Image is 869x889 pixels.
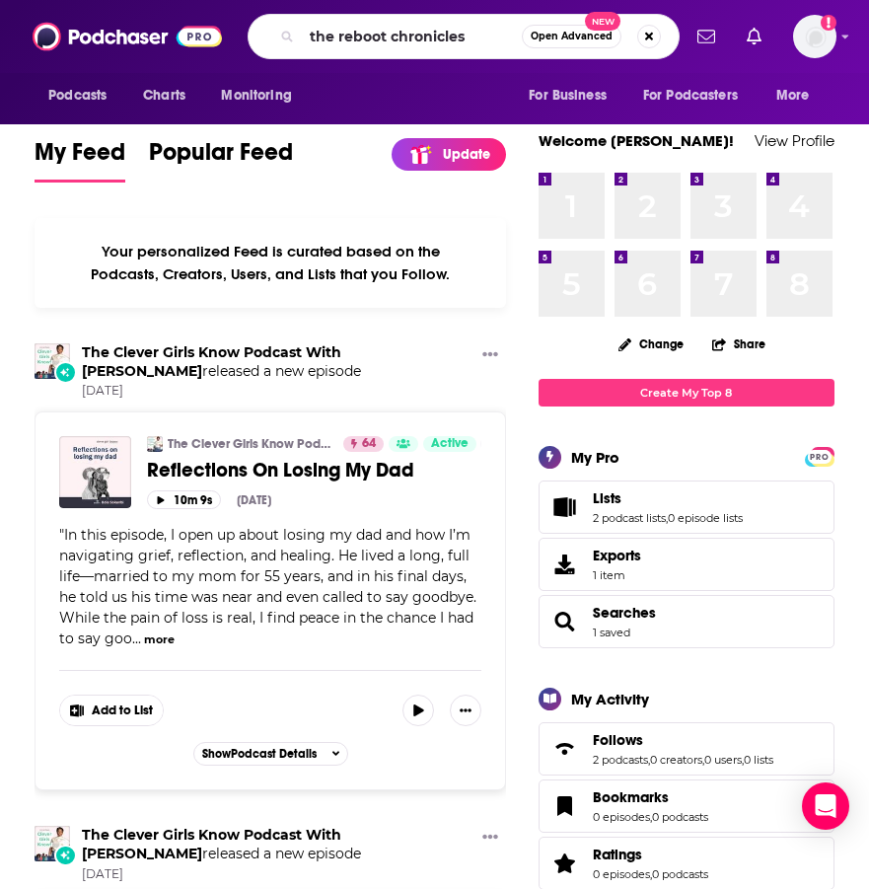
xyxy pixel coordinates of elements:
[82,866,474,883] span: [DATE]
[593,489,621,507] span: Lists
[132,630,141,647] span: ...
[515,77,631,114] button: open menu
[202,747,317,761] span: Show Podcast Details
[689,20,723,53] a: Show notifications dropdown
[593,731,643,749] span: Follows
[593,626,630,639] a: 1 saved
[545,608,585,635] a: Searches
[522,25,621,48] button: Open AdvancedNew
[60,696,163,725] button: Show More Button
[704,753,742,767] a: 0 users
[149,137,293,179] span: Popular Feed
[593,753,648,767] a: 2 podcasts
[59,526,476,647] span: "
[539,722,834,776] span: Follows
[147,436,163,452] img: The Clever Girls Know Podcast With Bola Sokunbi
[607,332,695,356] button: Change
[808,448,832,463] a: PRO
[33,18,222,55] img: Podchaser - Follow, Share and Rate Podcasts
[755,131,834,150] a: View Profile
[545,850,585,877] a: Ratings
[343,436,384,452] a: 64
[130,77,197,114] a: Charts
[35,137,125,183] a: My Feed
[808,450,832,465] span: PRO
[545,735,585,763] a: Follows
[650,867,652,881] span: ,
[643,82,738,110] span: For Podcasters
[702,753,704,767] span: ,
[762,77,834,114] button: open menu
[539,481,834,534] span: Lists
[711,325,766,363] button: Share
[539,379,834,406] a: Create My Top 8
[168,436,330,452] a: The Clever Girls Know Podcast With [PERSON_NAME]
[648,753,650,767] span: ,
[630,77,766,114] button: open menu
[793,15,836,58] img: User Profile
[668,511,743,525] a: 0 episode lists
[221,82,291,110] span: Monitoring
[593,846,642,863] span: Ratings
[593,604,656,622] a: Searches
[571,690,649,708] div: My Activity
[35,343,70,379] a: The Clever Girls Know Podcast With Bola Sokunbi
[593,511,666,525] a: 2 podcast lists
[147,490,221,509] button: 10m 9s
[593,867,650,881] a: 0 episodes
[82,343,341,380] a: The Clever Girls Know Podcast With Bola Sokunbi
[593,731,773,749] a: Follows
[248,14,680,59] div: Search podcasts, credits, & more...
[480,436,516,452] button: 5
[652,810,708,824] a: 0 podcasts
[82,383,474,400] span: [DATE]
[593,568,641,582] span: 1 item
[48,82,107,110] span: Podcasts
[593,489,743,507] a: Lists
[739,20,769,53] a: Show notifications dropdown
[744,753,773,767] a: 0 lists
[35,137,125,179] span: My Feed
[821,15,836,31] svg: Add a profile image
[54,845,76,866] div: New Episode
[742,753,744,767] span: ,
[585,12,620,31] span: New
[650,753,702,767] a: 0 creators
[82,826,474,863] h3: released a new episode
[59,436,131,508] img: Reflections On Losing My Dad
[529,82,607,110] span: For Business
[666,511,668,525] span: ,
[54,361,76,383] div: New Episode
[650,810,652,824] span: ,
[539,779,834,833] span: Bookmarks
[545,551,585,578] span: Exports
[474,826,506,851] button: Show More Button
[392,138,506,171] a: Update
[474,343,506,368] button: Show More Button
[35,218,506,308] div: Your personalized Feed is curated based on the Podcasts, Creators, Users, and Lists that you Follow.
[793,15,836,58] span: Logged in as amooers
[143,82,185,110] span: Charts
[59,526,476,647] span: In this episode, I open up about losing my dad and how I’m navigating grief, reflection, and heal...
[652,867,708,881] a: 0 podcasts
[92,704,153,718] span: Add to List
[593,788,708,806] a: Bookmarks
[35,826,70,861] img: The Clever Girls Know Podcast With Bola Sokunbi
[35,77,132,114] button: open menu
[545,493,585,521] a: Lists
[82,343,474,381] h3: released a new episode
[147,458,481,482] a: Reflections On Losing My Dad
[539,538,834,591] a: Exports
[539,595,834,648] span: Searches
[545,792,585,820] a: Bookmarks
[571,448,619,467] div: My Pro
[593,810,650,824] a: 0 episodes
[302,21,522,52] input: Search podcasts, credits, & more...
[207,77,317,114] button: open menu
[82,826,341,862] a: The Clever Girls Know Podcast With Bola Sokunbi
[531,32,613,41] span: Open Advanced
